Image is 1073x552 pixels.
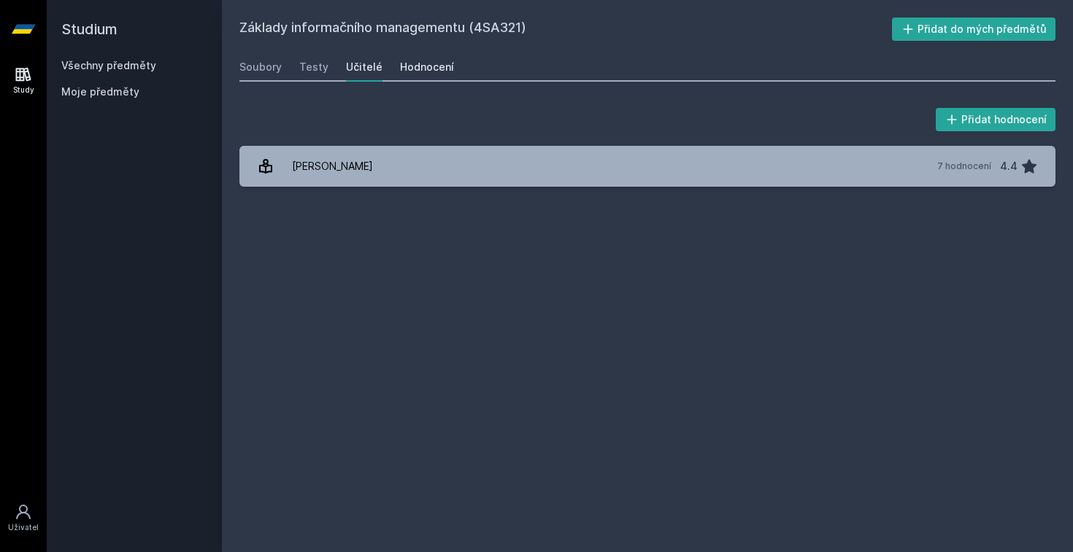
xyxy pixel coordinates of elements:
[3,58,44,103] a: Study
[239,53,282,82] a: Soubory
[8,522,39,533] div: Uživatel
[400,60,454,74] div: Hodnocení
[299,53,328,82] a: Testy
[936,108,1056,131] button: Přidat hodnocení
[1000,152,1018,181] div: 4.4
[346,60,382,74] div: Učitelé
[61,85,139,99] span: Moje předměty
[292,152,373,181] div: [PERSON_NAME]
[892,18,1056,41] button: Přidat do mých předmětů
[61,59,156,71] a: Všechny předměty
[239,146,1055,187] a: [PERSON_NAME] 7 hodnocení 4.4
[239,60,282,74] div: Soubory
[937,160,991,172] div: 7 hodnocení
[13,85,34,96] div: Study
[400,53,454,82] a: Hodnocení
[346,53,382,82] a: Učitelé
[299,60,328,74] div: Testy
[239,18,892,41] h2: Základy informačního managementu (4SA321)
[3,496,44,540] a: Uživatel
